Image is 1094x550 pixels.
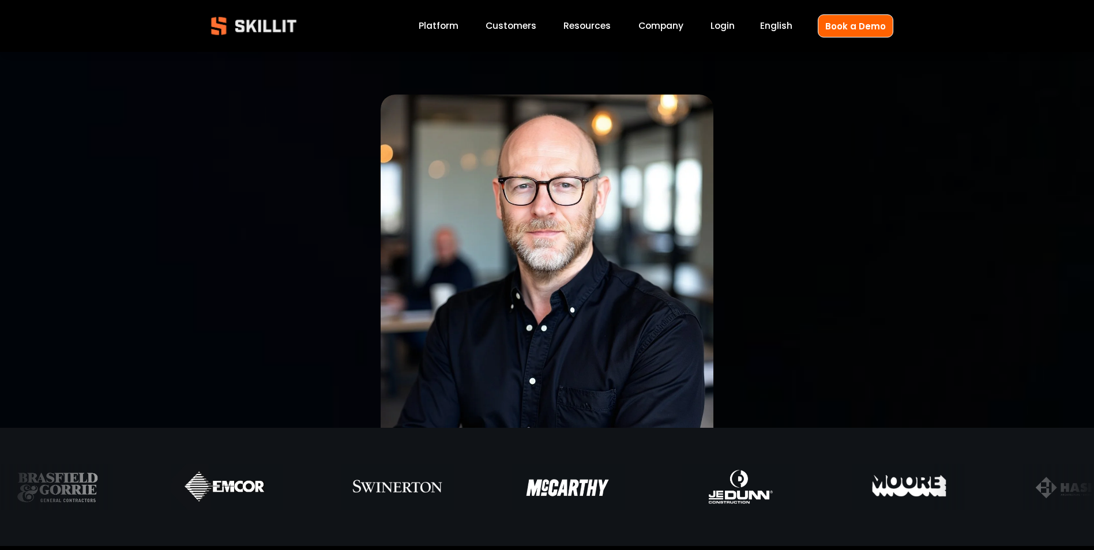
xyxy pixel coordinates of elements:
div: language picker [760,18,792,34]
span: English [760,19,792,32]
a: Book a Demo [818,14,893,37]
span: Resources [563,19,611,32]
a: Login [710,18,735,34]
a: Platform [419,18,458,34]
a: Customers [486,18,536,34]
img: Skillit [201,9,306,43]
a: folder dropdown [563,18,611,34]
a: Company [638,18,683,34]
